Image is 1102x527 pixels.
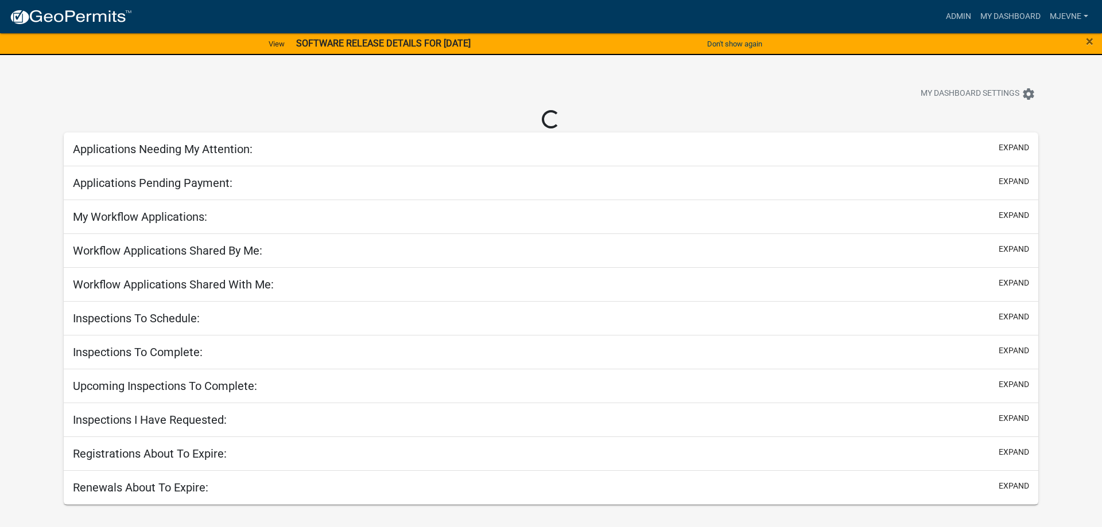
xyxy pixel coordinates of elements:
button: expand [999,311,1029,323]
h5: Inspections To Schedule: [73,311,200,325]
button: expand [999,345,1029,357]
h5: Renewals About To Expire: [73,481,208,494]
h5: My Workflow Applications: [73,210,207,224]
span: My Dashboard Settings [921,87,1019,101]
h5: Applications Needing My Attention: [73,142,253,156]
button: expand [999,277,1029,289]
strong: SOFTWARE RELEASE DETAILS FOR [DATE] [296,38,471,49]
button: expand [999,378,1029,391]
button: expand [999,480,1029,492]
button: expand [999,446,1029,458]
button: expand [999,412,1029,424]
button: expand [999,142,1029,154]
h5: Registrations About To Expire: [73,447,227,460]
button: Don't show again [703,34,767,53]
h5: Upcoming Inspections To Complete: [73,379,257,393]
i: settings [1022,87,1035,101]
h5: Workflow Applications Shared By Me: [73,244,262,257]
button: expand [999,243,1029,255]
h5: Workflow Applications Shared With Me: [73,278,274,291]
button: expand [999,209,1029,221]
h5: Inspections I Have Requested: [73,413,227,427]
h5: Applications Pending Payment: [73,176,232,190]
a: My Dashboard [976,6,1045,28]
a: Admin [941,6,976,28]
span: × [1086,33,1093,49]
a: View [264,34,289,53]
h5: Inspections To Complete: [73,345,203,359]
a: MJevne [1045,6,1093,28]
button: expand [999,175,1029,188]
button: Close [1086,34,1093,48]
button: My Dashboard Settingssettings [911,83,1045,105]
